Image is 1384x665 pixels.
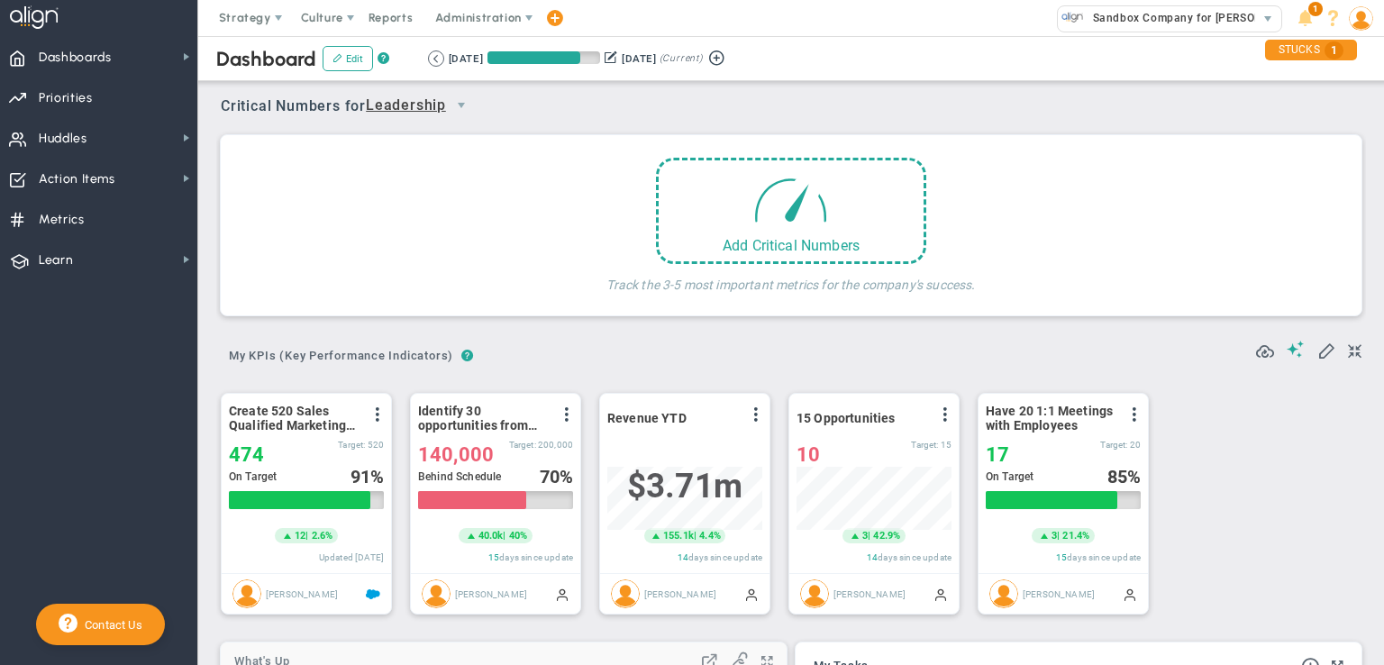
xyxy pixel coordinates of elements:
[1052,529,1057,543] span: 3
[986,470,1033,483] span: On Target
[1255,6,1281,32] span: select
[323,46,373,71] button: Edit
[229,443,264,466] span: 474
[797,411,896,425] span: 15 Opportunities
[660,50,703,67] span: (Current)
[216,47,316,71] span: Dashboard
[540,466,560,487] span: 70
[487,51,600,64] div: Period Progress: 82% Day 74 of 90 with 16 remaining.
[1023,588,1095,598] span: [PERSON_NAME]
[868,530,870,542] span: |
[1317,341,1335,359] span: Edit My KPIs
[418,443,494,466] span: 140,000
[1062,530,1089,542] span: 21.4%
[663,529,694,543] span: 155.1k
[1107,466,1127,487] span: 85
[1056,552,1067,562] span: 15
[1084,6,1305,30] span: Sandbox Company for [PERSON_NAME]
[1100,440,1127,450] span: Target:
[627,467,742,506] span: $3,707,282
[986,443,1009,466] span: 17
[312,530,333,542] span: 2.6%
[555,587,569,601] span: Manually Updated
[232,579,261,608] img: Gerben Nijmeijer
[319,552,384,562] span: Updated [DATE]
[418,470,501,483] span: Behind Schedule
[418,404,549,433] span: Identify 30 opportunities from SmithCo resulting in $200K new sales
[606,264,975,293] h4: Track the 3-5 most important metrics for the company's success.
[221,90,481,123] span: Critical Numbers for
[449,50,483,67] div: [DATE]
[622,50,656,67] div: [DATE]
[986,404,1116,433] span: Have 20 1:1 Meetings with Employees
[39,120,87,158] span: Huddles
[39,79,93,117] span: Priorities
[933,587,948,601] span: Manually Updated
[688,552,762,562] span: days since update
[540,467,574,487] div: %
[873,530,900,542] span: 42.9%
[1349,6,1373,31] img: 93338.Person.photo
[797,443,820,466] span: 10
[800,579,829,608] img: Gerben Nijmeijer
[678,552,688,562] span: 14
[1107,467,1142,487] div: %
[1067,552,1141,562] span: days since update
[428,50,444,67] button: Go to previous period
[305,530,308,542] span: |
[478,529,504,543] span: 40.0k
[509,530,527,542] span: 40%
[39,39,112,77] span: Dashboards
[221,342,461,373] button: My KPIs (Key Performance Indicators)
[503,530,505,542] span: |
[509,440,536,450] span: Target:
[862,529,868,543] span: 3
[229,404,360,433] span: Create 520 Sales Qualified Marketing Leads
[1256,340,1274,358] span: Refresh Data
[301,11,343,24] span: Culture
[833,588,906,598] span: [PERSON_NAME]
[446,90,477,121] span: select
[1265,40,1357,60] div: STUCKS
[1130,440,1141,450] span: 20
[694,530,697,542] span: |
[219,11,271,24] span: Strategy
[221,342,461,370] span: My KPIs (Key Performance Indicators)
[295,529,305,543] span: 12
[422,579,451,608] img: Gerben Nijmeijer
[77,618,142,632] span: Contact Us
[499,552,573,562] span: days since update
[878,552,951,562] span: days since update
[39,241,73,279] span: Learn
[538,440,573,450] span: 200,000
[39,201,85,239] span: Metrics
[1308,2,1323,16] span: 1
[989,579,1018,608] img: Gerben Nijmeijer
[229,470,277,483] span: On Target
[1287,341,1305,358] span: Suggestions (AI Feature)
[366,95,446,117] span: Leadership
[644,588,716,598] span: [PERSON_NAME]
[699,530,721,542] span: 4.4%
[607,411,687,425] span: Revenue YTD
[351,467,385,487] div: %
[659,237,924,254] div: Add Critical Numbers
[351,466,370,487] span: 91
[39,160,115,198] span: Action Items
[911,440,938,450] span: Target:
[488,552,499,562] span: 15
[1325,41,1343,59] span: 1
[338,440,365,450] span: Target:
[1061,6,1084,29] img: 33419.Company.photo
[1057,530,1060,542] span: |
[368,440,384,450] span: 520
[455,588,527,598] span: [PERSON_NAME]
[366,587,380,601] span: Salesforce Enabled<br ></span>Sandbox: Quarterly Leads and Opportunities
[435,11,521,24] span: Administration
[1123,587,1137,601] span: Manually Updated
[611,579,640,608] img: Gerben Nijmeijer
[266,588,338,598] span: [PERSON_NAME]
[941,440,951,450] span: 15
[744,587,759,601] span: Manually Updated
[867,552,878,562] span: 14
